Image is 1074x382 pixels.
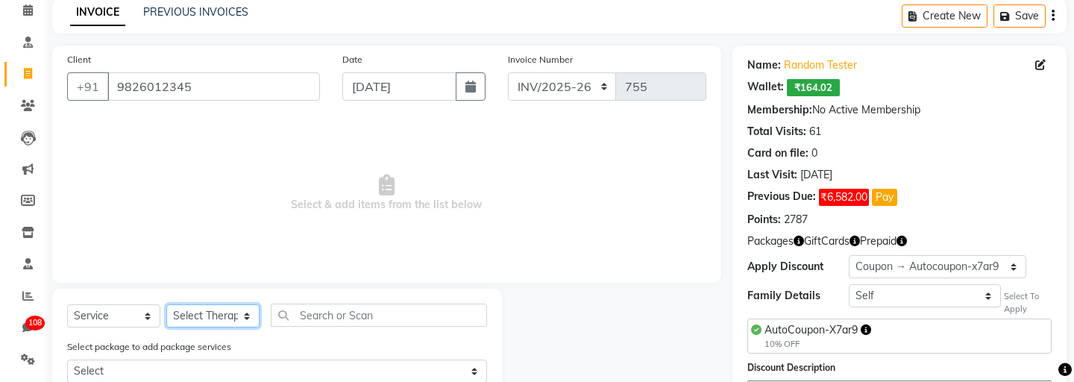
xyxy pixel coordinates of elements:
[800,167,832,183] div: [DATE]
[1004,290,1052,316] div: Select To Apply
[67,53,91,66] label: Client
[747,102,1052,118] div: No Active Membership
[747,124,806,140] div: Total Visits:
[747,212,781,228] div: Points:
[4,316,40,340] a: 108
[271,304,487,327] input: Search or Scan
[747,102,812,118] div: Membership:
[993,4,1046,28] button: Save
[342,53,362,66] label: Date
[67,119,706,268] span: Select & add items from the list below
[784,57,857,73] a: Random Tester
[143,5,248,19] a: PREVIOUS INVOICES
[747,189,816,206] div: Previous Due:
[811,145,817,161] div: 0
[747,79,784,96] div: Wallet:
[784,212,808,228] div: 2787
[747,288,849,304] div: Family Details
[747,57,781,73] div: Name:
[902,4,987,28] button: Create New
[809,124,821,140] div: 61
[107,72,320,101] input: Search by Name/Mobile/Email/Code
[872,189,897,206] button: Pay
[747,361,835,375] label: Discount Description
[747,234,794,249] span: Packages
[747,167,797,183] div: Last Visit:
[819,189,869,206] span: ₹6,582.00
[764,323,858,336] span: AutoCoupon-X7ar9
[747,145,808,161] div: Card on file:
[804,234,850,249] span: GiftCards
[747,259,849,275] div: Apply Discount
[67,340,231,354] label: Select package to add package services
[67,72,109,101] button: +91
[860,234,896,249] span: Prepaid
[787,79,840,96] span: ₹164.02
[764,338,871,351] div: 10% OFF
[508,53,573,66] label: Invoice Number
